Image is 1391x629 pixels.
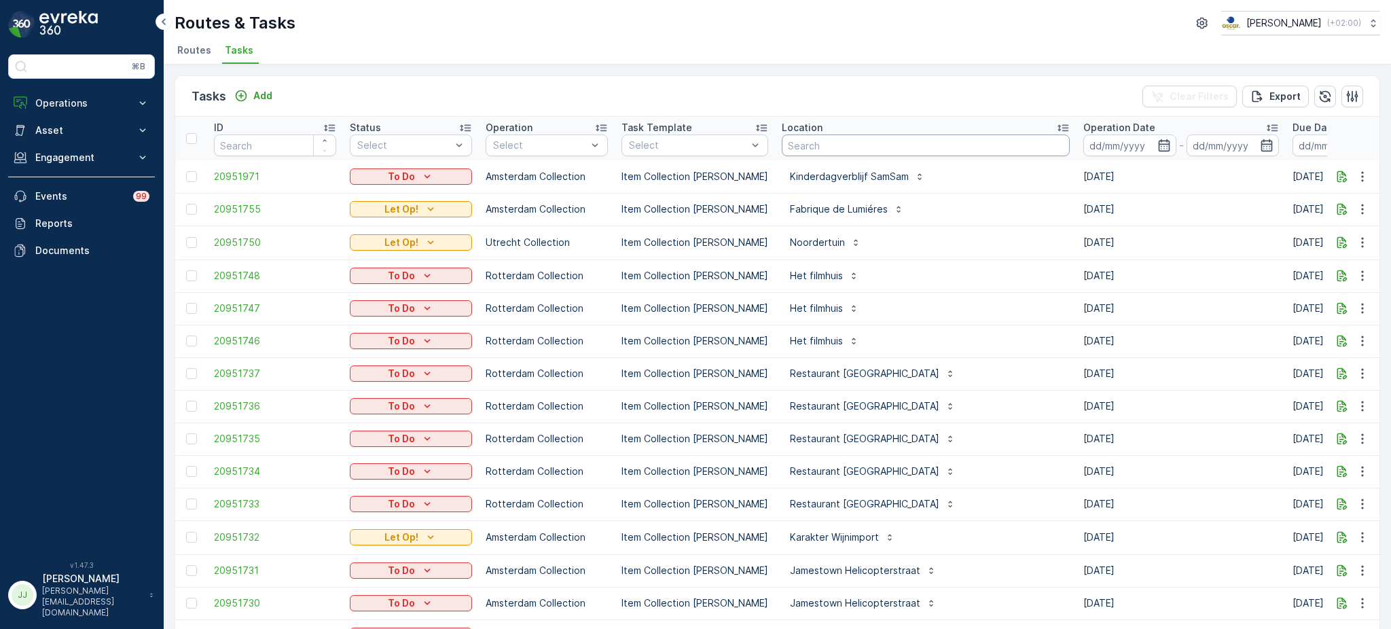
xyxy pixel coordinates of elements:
td: [DATE] [1077,390,1286,423]
td: [DATE] [1077,292,1286,325]
td: Item Collection [PERSON_NAME] [615,455,775,488]
input: dd/mm/yyyy [1083,134,1176,156]
td: Item Collection [PERSON_NAME] [615,390,775,423]
p: To Do [388,432,415,446]
p: ID [214,121,223,134]
p: Task Template [621,121,692,134]
td: [DATE] [1077,554,1286,587]
p: ( +02:00 ) [1327,18,1361,29]
div: Toggle Row Selected [186,466,197,477]
div: JJ [12,584,33,606]
a: 20951733 [214,497,336,511]
p: ⌘B [132,61,145,72]
p: Due Date [1293,121,1337,134]
p: Het filmhuis [790,334,843,348]
td: Rotterdam Collection [479,292,615,325]
td: [DATE] [1077,423,1286,455]
p: Kinderdagverblijf SamSam [790,170,909,183]
td: [DATE] [1077,455,1286,488]
input: dd/mm/yyyy [1187,134,1280,156]
p: To Do [388,564,415,577]
div: Toggle Row Selected [186,433,197,444]
span: 20951734 [214,465,336,478]
td: Item Collection [PERSON_NAME] [615,160,775,193]
p: Het filmhuis [790,302,843,315]
a: Reports [8,210,155,237]
td: [DATE] [1077,160,1286,193]
img: basis-logo_rgb2x.png [1221,16,1241,31]
span: 20951746 [214,334,336,348]
div: Toggle Row Selected [186,598,197,609]
button: Het filmhuis [782,330,867,352]
td: Amsterdam Collection [479,587,615,619]
a: 20951735 [214,432,336,446]
button: Het filmhuis [782,298,867,319]
span: 20951748 [214,269,336,283]
p: [PERSON_NAME] [42,572,143,586]
p: Select [357,139,451,152]
td: Rotterdam Collection [479,423,615,455]
button: To Do [350,463,472,480]
span: 20951736 [214,399,336,413]
td: [DATE] [1077,325,1286,357]
img: logo [8,11,35,38]
p: Operations [35,96,128,110]
td: [DATE] [1077,488,1286,520]
a: 20951732 [214,531,336,544]
button: Clear Filters [1142,86,1237,107]
div: Toggle Row Selected [186,303,197,314]
a: 20951731 [214,564,336,577]
p: Engagement [35,151,128,164]
td: [DATE] [1077,193,1286,226]
p: Tasks [192,87,226,106]
button: Let Op! [350,201,472,217]
p: Routes & Tasks [175,12,295,34]
span: 20951747 [214,302,336,315]
p: Clear Filters [1170,90,1229,103]
p: Reports [35,217,149,230]
p: Export [1269,90,1301,103]
td: Amsterdam Collection [479,193,615,226]
td: Rotterdam Collection [479,325,615,357]
td: Item Collection [PERSON_NAME] [615,193,775,226]
div: Toggle Row Selected [186,368,197,379]
p: [PERSON_NAME] [1246,16,1322,30]
a: 20951971 [214,170,336,183]
input: Search [214,134,336,156]
td: Item Collection [PERSON_NAME] [615,587,775,619]
p: Add [253,89,272,103]
p: 99 [136,191,147,202]
p: Restaurant [GEOGRAPHIC_DATA] [790,465,939,478]
button: Noordertuin [782,232,869,253]
p: Karakter Wijnimport [790,531,879,544]
button: Fabrique de Lumiéres [782,198,912,220]
p: Status [350,121,381,134]
div: Toggle Row Selected [186,204,197,215]
p: Restaurant [GEOGRAPHIC_DATA] [790,399,939,413]
p: Events [35,190,125,203]
a: 20951730 [214,596,336,610]
td: Rotterdam Collection [479,259,615,292]
div: Toggle Row Selected [186,336,197,346]
button: Het filmhuis [782,265,867,287]
a: 20951750 [214,236,336,249]
td: Item Collection [PERSON_NAME] [615,554,775,587]
button: Restaurant [GEOGRAPHIC_DATA] [782,428,964,450]
p: To Do [388,302,415,315]
div: Toggle Row Selected [186,565,197,576]
p: Let Op! [384,531,418,544]
td: Amsterdam Collection [479,160,615,193]
button: Restaurant [GEOGRAPHIC_DATA] [782,493,964,515]
p: Asset [35,124,128,137]
p: To Do [388,334,415,348]
td: Rotterdam Collection [479,390,615,423]
a: Events99 [8,183,155,210]
button: Add [229,88,278,104]
button: Let Op! [350,529,472,545]
p: Fabrique de Lumiéres [790,202,888,216]
td: [DATE] [1077,226,1286,259]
